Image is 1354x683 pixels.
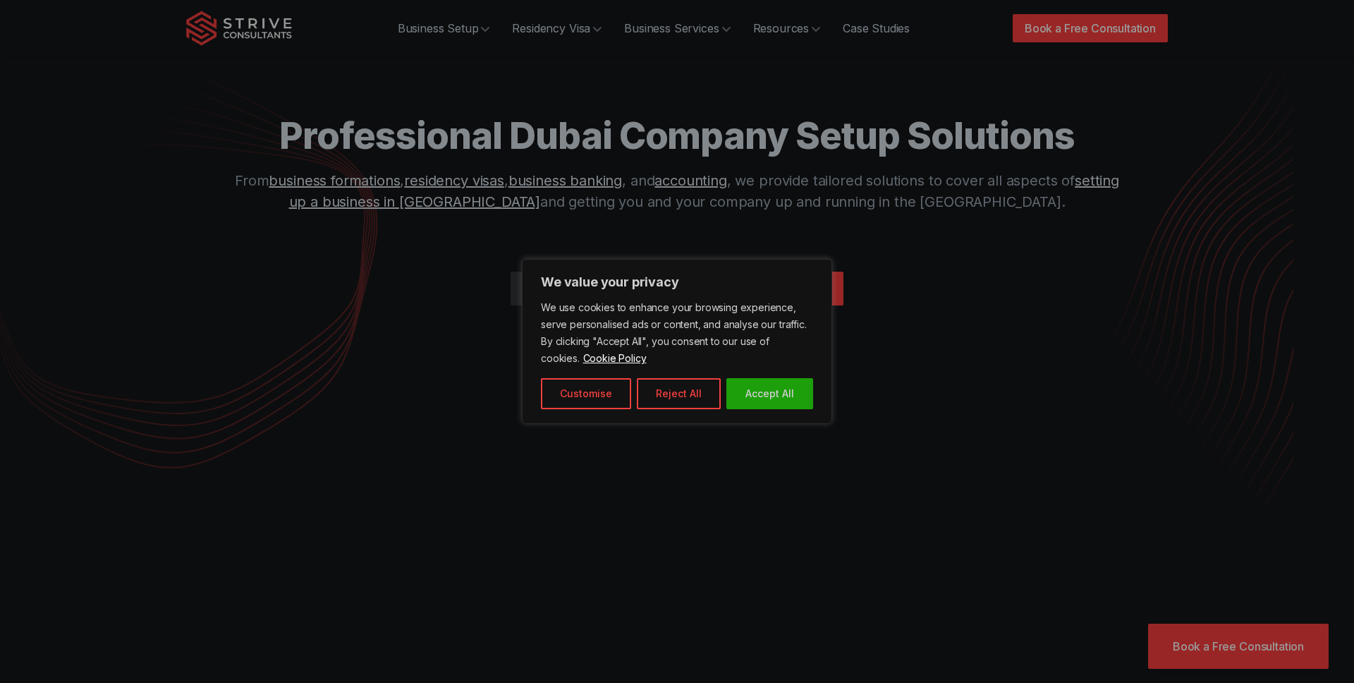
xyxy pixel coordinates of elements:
[541,378,631,409] button: Customise
[726,378,813,409] button: Accept All
[583,351,647,365] a: Cookie Policy
[637,378,721,409] button: Reject All
[522,259,832,424] div: We value your privacy
[541,274,813,291] p: We value your privacy
[541,299,813,367] p: We use cookies to enhance your browsing experience, serve personalised ads or content, and analys...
